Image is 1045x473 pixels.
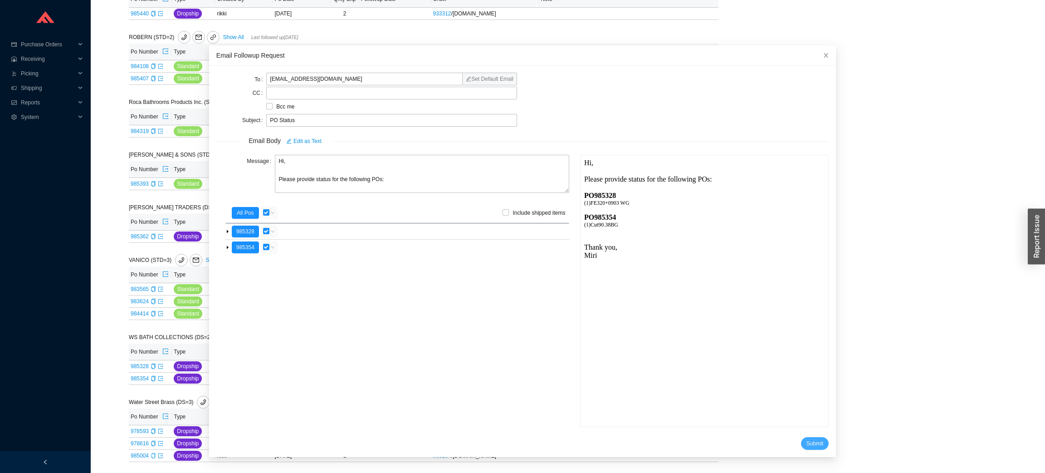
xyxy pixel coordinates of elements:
[177,362,199,371] span: Dropship
[162,268,169,281] button: export
[286,138,292,145] span: edit
[177,439,199,448] span: Dropship
[131,375,149,382] a: 985354
[131,286,149,292] a: 983565
[177,179,199,188] span: Standard
[330,8,359,20] td: 2
[433,10,451,17] a: 933312
[151,9,156,18] div: Copy
[129,409,172,425] th: Po Number
[129,214,172,231] th: Po Number
[129,99,257,105] span: Roca Bathrooms Products Inc. (STD=1)
[206,257,227,263] a: Show All
[151,128,156,134] span: copy
[174,296,202,306] button: Standard
[151,439,156,448] div: Copy
[21,66,75,81] span: Picking
[151,311,156,316] span: copy
[192,31,205,44] button: mail
[431,8,539,20] td: / [DOMAIN_NAME]
[281,135,327,148] button: editEdit as Text
[158,375,163,382] a: export
[158,286,163,292] a: export
[131,75,149,82] a: 985407
[539,44,718,60] th: Note
[158,441,163,446] span: export
[174,439,202,448] button: Dropship
[242,114,266,127] label: Subject
[158,376,163,381] span: export
[151,451,156,460] div: Copy
[151,181,156,187] span: copy
[162,345,169,358] button: export
[293,137,322,146] span: Edit as Text
[207,31,220,44] a: link
[232,241,259,253] button: 985354
[151,286,156,292] span: copy
[131,428,149,434] a: 978593
[162,271,169,278] span: export
[174,9,202,19] button: Dropship
[816,45,836,65] button: Close
[158,128,163,134] a: export
[801,437,829,450] button: Submit
[269,207,277,219] button: down
[11,114,17,120] span: setting
[359,44,431,60] th: Followup Date
[242,135,333,148] span: Email Body
[216,50,829,60] div: Email Followup Request
[275,155,569,193] textarea: Hi, Please provide status for the following POs:
[174,426,202,436] button: Dropship
[151,441,156,446] span: copy
[151,11,156,16] span: copy
[823,52,829,59] span: close
[251,35,298,40] span: Last followed up [DATE]
[131,63,149,69] a: 984108
[466,76,471,82] span: edit
[151,374,156,383] div: Copy
[466,76,513,82] a: Set Default Email
[247,155,275,168] label: Message
[131,181,149,187] a: 985393
[177,374,199,383] span: Dropship
[151,362,156,371] div: Copy
[225,229,230,234] span: caret-down
[151,62,156,71] div: Copy
[43,459,48,465] span: left
[269,241,277,254] button: down
[129,108,172,125] th: Po Number
[174,361,202,371] button: Dropship
[162,48,169,55] span: export
[271,245,274,250] span: down
[806,439,823,448] span: Submit
[162,45,169,58] button: export
[174,374,202,384] button: Dropship
[21,37,75,52] span: Purchase Orders
[273,102,298,111] span: Bcc me
[129,34,221,40] span: ROBERN (STD=2)
[177,62,199,71] span: Standard
[172,409,215,425] th: Type
[273,8,330,20] td: [DATE]
[509,208,569,217] span: Include shipped items
[232,207,259,219] button: All Pos
[172,44,215,60] th: Type
[273,44,330,60] th: Po Date
[225,245,230,250] span: caret-down
[174,179,202,189] button: Standard
[158,233,163,240] a: export
[174,74,202,84] button: Standard
[131,453,149,459] a: 985004
[131,310,149,317] a: 984414
[162,410,169,423] button: export
[21,52,75,66] span: Receiving
[177,232,199,241] span: Dropship
[177,74,199,83] span: Standard
[151,285,156,294] div: Copy
[190,257,202,263] span: mail
[174,451,202,461] button: Dropship
[129,44,172,60] th: Po Number
[158,453,163,459] a: export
